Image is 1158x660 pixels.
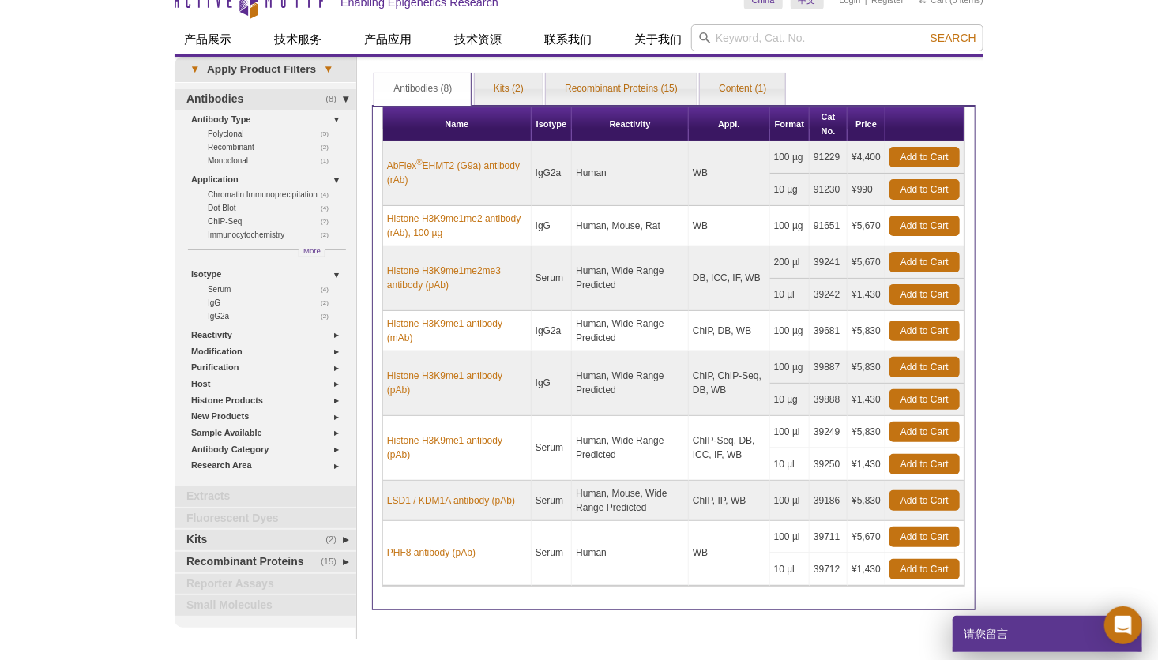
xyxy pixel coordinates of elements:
a: Histone H3K9me1 antibody (mAb) [387,317,527,345]
td: ¥5,830 [848,416,885,448]
td: 91651 [810,206,848,246]
a: Reactivity [191,327,347,343]
span: (15) [321,552,345,572]
a: New Products [191,408,347,425]
a: Antibody Category [191,441,347,458]
a: AbFlex®EHMT2 (G9a) antibody (rAb) [387,159,527,187]
td: 10 µl [770,279,810,311]
span: ▾ [316,62,340,77]
td: IgG [532,206,573,246]
td: DB, ICC, IF, WB [689,246,770,311]
a: Histone H3K9me1me2me3 antibody (pAb) [387,264,527,292]
input: Keyword, Cat. No. [691,24,983,51]
td: IgG [532,351,573,416]
td: 10 µg [770,384,810,416]
td: WB [689,521,770,586]
a: LSD1 / KDM1A antibody (pAb) [387,493,515,508]
td: 39711 [810,521,848,553]
a: (4)Dot Blot [208,201,337,215]
td: 39887 [810,351,848,384]
span: More [303,244,321,257]
a: Antibodies (8) [374,73,471,105]
a: 技术资源 [445,24,511,54]
td: Human, Mouse, Rat [572,206,689,246]
a: Isotype [191,266,347,283]
td: IgG2a [532,311,573,351]
td: Human [572,521,689,586]
a: Content (1) [700,73,785,105]
td: ¥1,430 [848,448,885,481]
span: (8) [325,89,345,110]
a: 联系我们 [535,24,601,54]
a: (4)Chromatin Immunoprecipitation [208,188,337,201]
td: ¥5,830 [848,311,885,351]
span: Search [931,32,976,44]
td: IgG2a [532,141,573,206]
a: (2)Recombinant [208,141,337,154]
a: (15)Recombinant Proteins [175,552,356,572]
span: (2) [321,228,337,242]
td: 39242 [810,279,848,311]
td: 39241 [810,246,848,279]
td: 100 µg [770,141,810,174]
td: Human, Wide Range Predicted [572,416,689,481]
a: (1)Monoclonal [208,154,337,167]
td: 91230 [810,174,848,206]
a: Histone Products [191,392,347,409]
td: 100 µl [770,416,810,448]
span: (4) [321,188,337,201]
td: 39186 [810,481,848,521]
td: ¥5,830 [848,351,885,384]
a: Extracts [175,486,356,507]
a: Add to Cart [889,179,960,200]
td: Human, Wide Range Predicted [572,351,689,416]
span: (2) [321,309,337,323]
th: Appl. [689,107,770,141]
a: Research Area [191,457,347,474]
a: (2)Kits [175,530,356,550]
td: 39712 [810,553,848,586]
td: 100 µg [770,351,810,384]
td: ¥5,670 [848,206,885,246]
a: Small Molecules [175,595,356,616]
th: Format [770,107,810,141]
a: 产品应用 [355,24,421,54]
a: ▾Apply Product Filters▾ [175,57,356,82]
span: (2) [321,141,337,154]
th: Cat No. [810,107,848,141]
td: 39249 [810,416,848,448]
td: ¥1,430 [848,279,885,311]
td: ChIP, DB, WB [689,311,770,351]
a: Add to Cart [889,389,960,410]
div: Open Intercom Messenger [1104,606,1142,644]
span: (2) [321,215,337,228]
th: Name [383,107,532,141]
td: ¥5,670 [848,521,885,553]
a: Add to Cart [889,252,960,272]
td: WB [689,206,770,246]
a: Reporter Assays [175,574,356,594]
span: (2) [321,296,337,309]
a: Histone H3K9me1 antibody (pAb) [387,433,527,462]
td: 200 µl [770,246,810,279]
td: 100 µl [770,521,810,553]
td: ¥1,430 [848,553,885,586]
a: Application [191,171,347,188]
span: (4) [321,201,337,215]
td: ¥5,670 [848,246,885,279]
td: ¥1,430 [848,384,885,416]
a: Fluorescent Dyes [175,508,356,529]
td: ChIP-Seq, DB, ICC, IF, WB [689,416,770,481]
a: Recombinant Proteins (15) [546,73,697,105]
span: ▾ [182,62,207,77]
a: Antibody Type [191,111,347,128]
a: 关于我们 [625,24,691,54]
a: (2)Immunocytochemistry [208,228,337,242]
td: 10 µg [770,174,810,206]
td: Serum [532,481,573,521]
td: ChIP, IP, WB [689,481,770,521]
td: 39250 [810,448,848,481]
td: 100 µg [770,206,810,246]
a: Add to Cart [889,357,960,377]
td: ¥990 [848,174,885,206]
